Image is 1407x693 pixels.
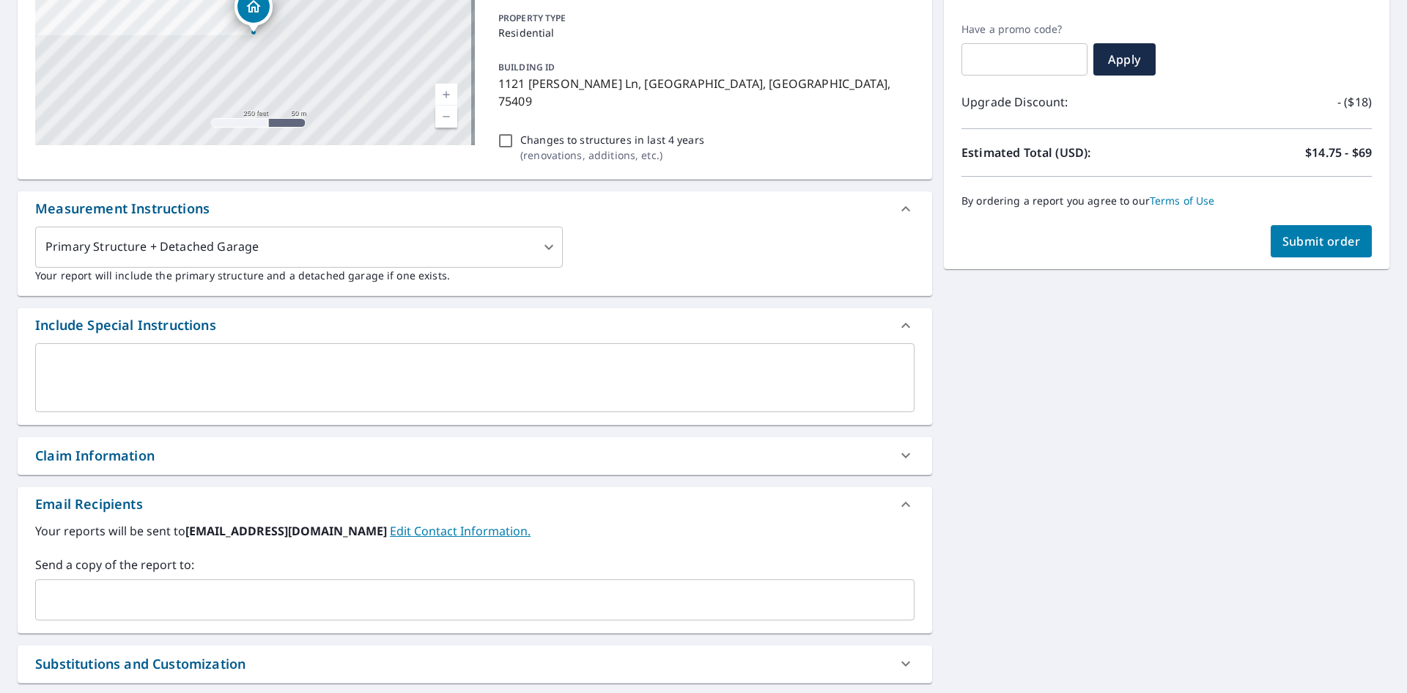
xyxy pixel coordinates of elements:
div: Include Special Instructions [18,308,932,343]
b: [EMAIL_ADDRESS][DOMAIN_NAME] [185,523,390,539]
p: Residential [498,25,909,40]
p: Your report will include the primary structure and a detached garage if one exists. [35,268,915,283]
div: Primary Structure + Detached Garage [35,227,563,268]
div: Substitutions and Customization [35,654,245,674]
p: By ordering a report you agree to our [961,194,1372,208]
label: Send a copy of the report to: [35,556,915,573]
p: 1121 [PERSON_NAME] Ln, [GEOGRAPHIC_DATA], [GEOGRAPHIC_DATA], 75409 [498,75,909,110]
p: Changes to structures in last 4 years [520,132,704,147]
p: $14.75 - $69 [1305,144,1372,161]
div: Claim Information [35,446,155,466]
a: Current Level 17, Zoom In [435,84,457,106]
a: EditContactInfo [390,523,531,539]
p: BUILDING ID [498,61,555,73]
p: - ($18) [1337,93,1372,111]
div: Substitutions and Customization [18,645,932,683]
label: Your reports will be sent to [35,522,915,540]
div: Claim Information [18,437,932,474]
div: Include Special Instructions [35,315,216,335]
a: Current Level 17, Zoom Out [435,106,457,128]
a: Terms of Use [1150,194,1215,208]
p: ( renovations, additions, etc. ) [520,147,704,163]
button: Submit order [1271,225,1373,257]
span: Submit order [1282,233,1361,249]
label: Have a promo code? [961,23,1087,36]
p: Upgrade Discount: [961,93,1167,111]
div: Measurement Instructions [18,191,932,227]
div: Measurement Instructions [35,199,210,219]
span: Apply [1105,51,1144,67]
div: Email Recipients [35,494,143,514]
p: PROPERTY TYPE [498,12,909,25]
p: Estimated Total (USD): [961,144,1167,161]
button: Apply [1093,43,1156,76]
div: Email Recipients [18,487,932,522]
